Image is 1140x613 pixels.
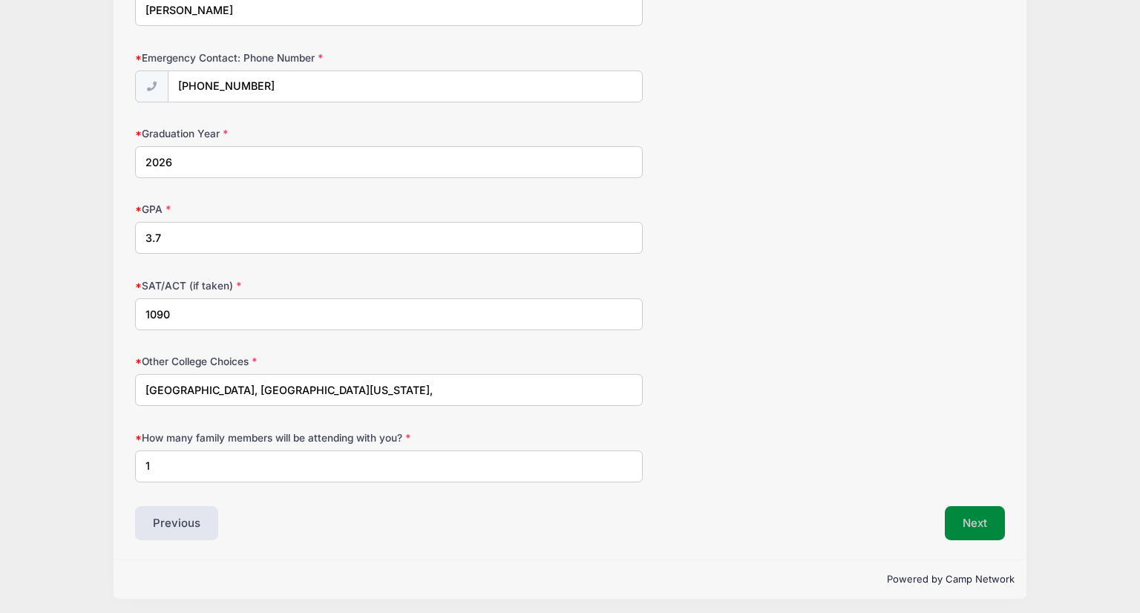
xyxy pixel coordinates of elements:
[135,278,425,293] label: SAT/ACT (if taken)
[135,202,425,217] label: GPA
[135,354,425,369] label: Other College Choices
[125,572,1015,587] p: Powered by Camp Network
[168,71,643,102] input: (xxx) xxx-xxxx
[945,506,1005,540] button: Next
[135,430,425,445] label: How many family members will be attending with you?
[135,126,425,141] label: Graduation Year
[135,50,425,65] label: Emergency Contact: Phone Number
[135,506,218,540] button: Previous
